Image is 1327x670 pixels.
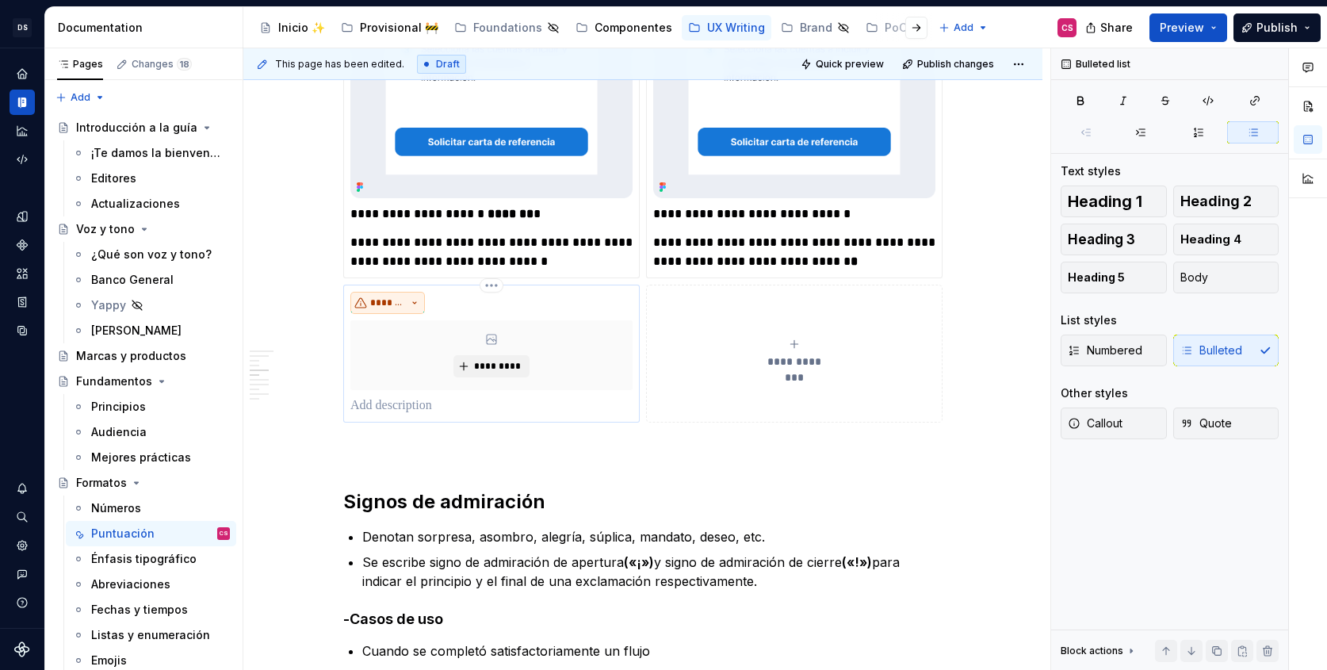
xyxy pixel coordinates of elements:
a: Brand [774,15,856,40]
div: DS [13,18,32,37]
span: Preview [1160,20,1204,36]
a: Components [10,232,35,258]
div: Block actions [1061,645,1123,657]
a: Documentation [10,90,35,115]
div: Fechas y tiempos [91,602,188,618]
button: Heading 4 [1173,224,1279,255]
h4: -Casos de uso [343,610,943,629]
h2: Signos de admiración [343,489,943,515]
button: Preview [1149,13,1227,42]
svg: Supernova Logo [14,641,30,657]
div: Marcas y productos [76,348,186,364]
span: Heading 1 [1068,193,1142,209]
a: Foundations [448,15,566,40]
div: Mejores prácticas [91,450,191,465]
a: Settings [10,533,35,558]
a: Números [66,496,236,521]
a: Analytics [10,118,35,144]
div: Introducción a la guía [76,120,197,136]
button: Quick preview [796,53,891,75]
a: Componentes [569,15,679,40]
button: Numbered [1061,335,1167,366]
a: Banco General [66,267,236,293]
button: Heading 5 [1061,262,1167,293]
div: Banco General [91,272,174,288]
p: Se escribe signo de admiración de apertura y signo de admiración de cierre para indicar el princi... [362,553,943,591]
span: 18 [177,58,192,71]
span: Heading 4 [1180,232,1241,247]
span: Draft [436,58,460,71]
button: Contact support [10,561,35,587]
button: Heading 1 [1061,186,1167,217]
p: Denotan sorpresa, asombro, alegría, súplica, mandato, deseo, etc. [362,527,943,546]
a: Voz y tono [51,216,236,242]
span: Quote [1180,415,1232,431]
button: Notifications [10,476,35,501]
strong: («¡») [624,554,654,570]
a: Code automation [10,147,35,172]
a: Introducción a la guía [51,115,236,140]
button: Quote [1173,408,1279,439]
div: Storybook stories [10,289,35,315]
button: Add [51,86,110,109]
a: Énfasis tipográfico [66,546,236,572]
div: CS [1061,21,1073,34]
div: Brand [800,20,832,36]
button: Heading 3 [1061,224,1167,255]
div: Changes [132,58,192,71]
span: Quick preview [816,58,884,71]
div: Text styles [1061,163,1121,179]
div: Puntuación [91,526,155,542]
a: Fechas y tiempos [66,597,236,622]
a: Data sources [10,318,35,343]
a: Marcas y productos [51,343,236,369]
div: Énfasis tipográfico [91,551,197,567]
div: Provisional 🚧 [360,20,438,36]
div: Listas y enumeración [91,627,210,643]
div: Voz y tono [76,221,135,237]
div: ¿Qué son voz y tono? [91,247,212,262]
a: Home [10,61,35,86]
div: Componentes [595,20,672,36]
a: Mejores prácticas [66,445,236,470]
a: Design tokens [10,204,35,229]
div: Actualizaciones [91,196,180,212]
div: Page tree [253,12,931,44]
span: Numbered [1068,343,1142,358]
p: Cuando se completó satisfactoriamente un flujo [362,641,943,660]
div: Inicio ✨ [278,20,325,36]
div: CS [220,526,228,542]
span: Callout [1068,415,1122,431]
div: Principios [91,399,146,415]
div: List styles [1061,312,1117,328]
div: Documentation [58,20,236,36]
a: Audiencia [66,419,236,445]
a: Listas y enumeración [66,622,236,648]
div: Abreviaciones [91,576,170,592]
button: Share [1077,13,1143,42]
a: Provisional 🚧 [335,15,445,40]
a: [PERSON_NAME] [66,318,236,343]
div: Formatos [76,475,127,491]
a: Principios [66,394,236,419]
button: Publish changes [897,53,1001,75]
button: Search ⌘K [10,504,35,530]
a: PoC [859,15,931,40]
button: Add [934,17,993,39]
a: ¿Qué son voz y tono? [66,242,236,267]
div: Fundamentos [76,373,152,389]
div: Other styles [1061,385,1128,401]
div: [PERSON_NAME] [91,323,182,339]
div: Emojis [91,653,127,668]
div: ¡Te damos la bienvenida! 🚀 [91,145,222,161]
div: Números [91,500,141,516]
span: Heading 2 [1180,193,1252,209]
button: Heading 2 [1173,186,1279,217]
